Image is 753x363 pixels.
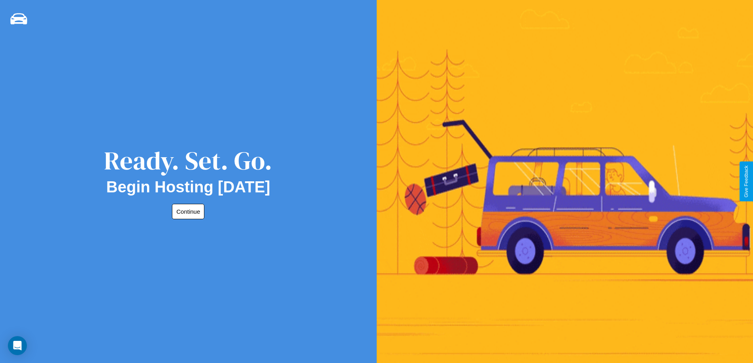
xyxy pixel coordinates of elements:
[8,336,27,355] div: Open Intercom Messenger
[744,166,749,197] div: Give Feedback
[106,178,270,196] h2: Begin Hosting [DATE]
[104,143,272,178] div: Ready. Set. Go.
[172,204,204,219] button: Continue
